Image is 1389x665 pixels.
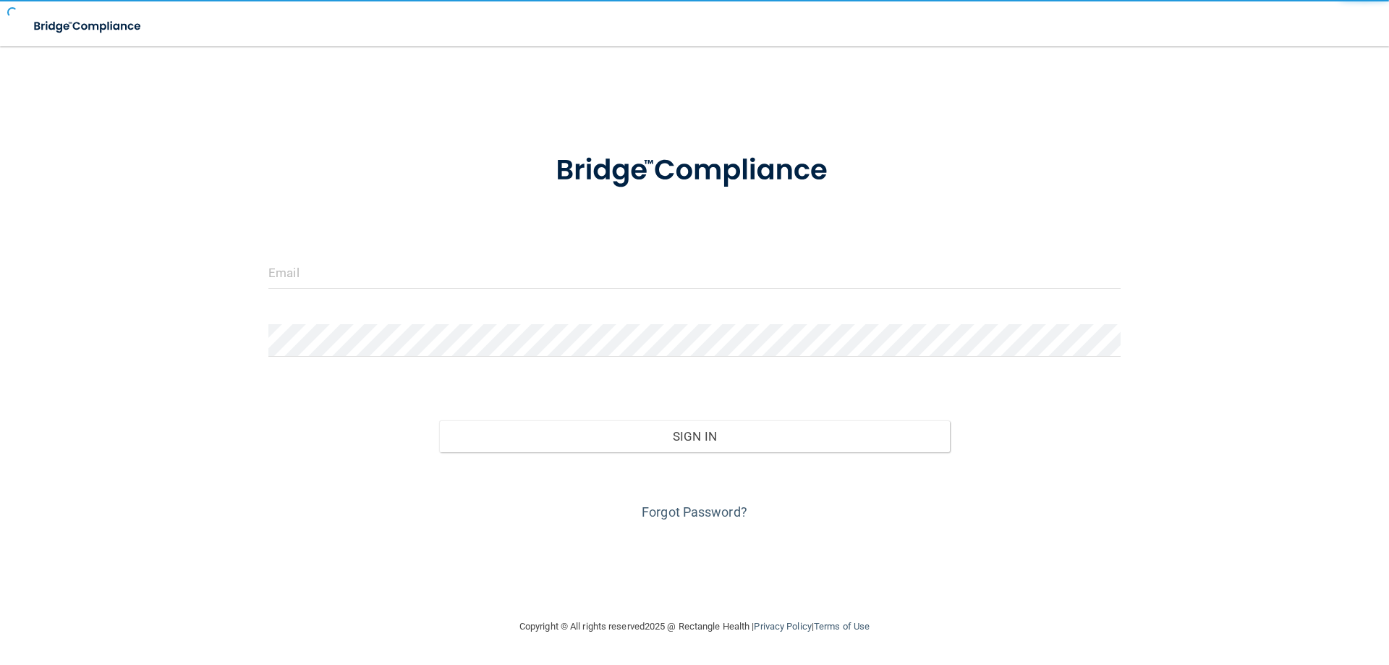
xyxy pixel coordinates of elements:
button: Sign In [439,420,951,452]
a: Privacy Policy [754,621,811,632]
input: Email [268,256,1121,289]
div: Copyright © All rights reserved 2025 @ Rectangle Health | | [430,603,959,650]
img: bridge_compliance_login_screen.278c3ca4.svg [526,133,863,208]
a: Forgot Password? [642,504,747,520]
img: bridge_compliance_login_screen.278c3ca4.svg [22,12,155,41]
a: Terms of Use [814,621,870,632]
